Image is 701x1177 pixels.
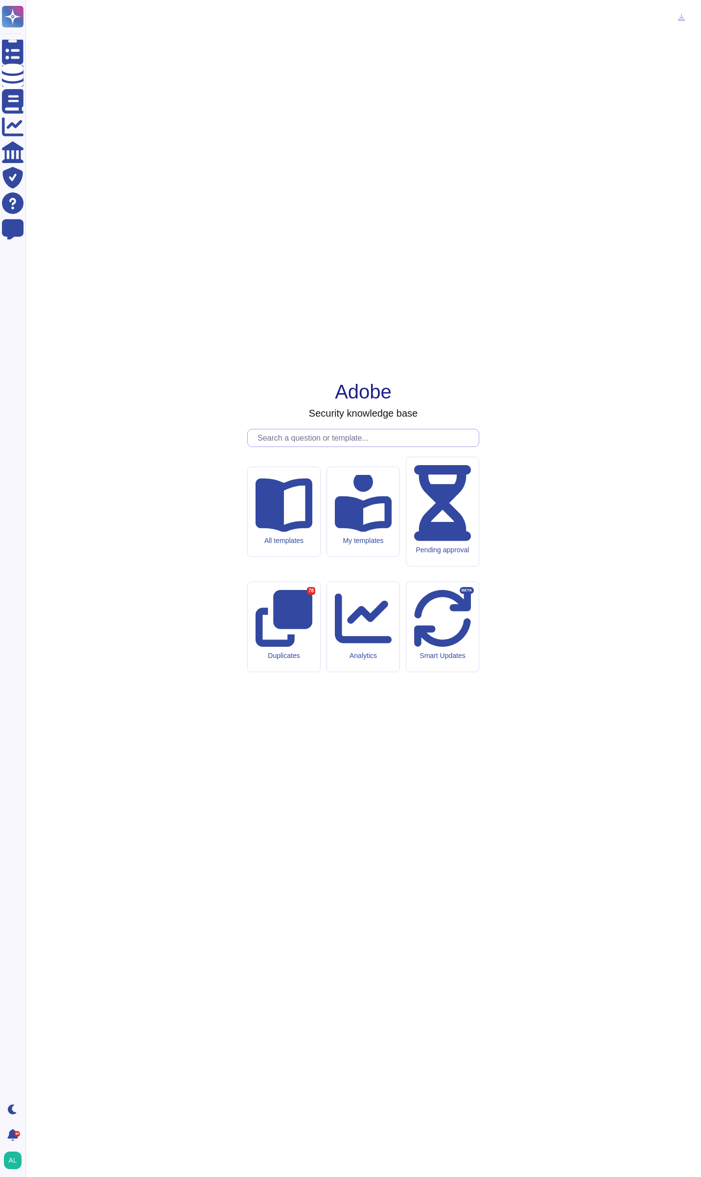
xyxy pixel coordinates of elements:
div: Pending approval [414,546,471,554]
div: Duplicates [256,652,312,660]
input: Search a question or template... [253,429,479,447]
h3: Security knowledge base [309,407,418,419]
div: Smart Updates [414,652,471,660]
button: user [2,1150,28,1171]
h1: Adobe [335,380,392,403]
div: My templates [335,537,392,545]
div: All templates [256,537,312,545]
div: BETA [460,587,474,594]
div: 78 [307,587,315,595]
img: user [4,1152,22,1169]
div: 9+ [14,1131,20,1137]
div: Analytics [335,652,392,660]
